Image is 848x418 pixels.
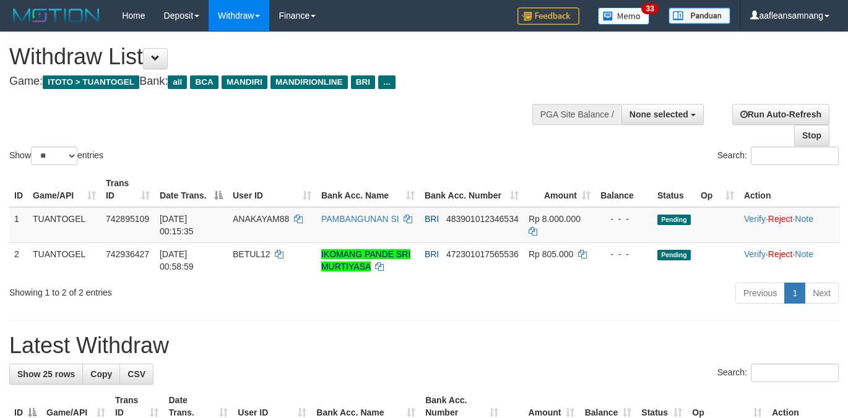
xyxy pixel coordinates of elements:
th: Action [739,172,840,207]
input: Search: [751,147,839,165]
span: BCA [190,75,218,89]
span: MANDIRIONLINE [270,75,348,89]
a: Verify [744,249,766,259]
div: PGA Site Balance / [532,104,621,125]
a: Stop [794,125,829,146]
span: BETUL12 [233,249,270,259]
span: Rp 8.000.000 [529,214,581,224]
a: Show 25 rows [9,364,83,385]
a: Reject [768,249,793,259]
label: Search: [717,147,839,165]
span: Copy [90,369,112,379]
span: Copy 472301017565536 to clipboard [446,249,519,259]
span: ANAKAYAM88 [233,214,289,224]
a: Verify [744,214,766,224]
td: · · [739,207,840,243]
span: ITOTO > TUANTOGEL [43,75,139,89]
span: ... [378,75,395,89]
span: BRI [351,75,375,89]
a: Run Auto-Refresh [732,104,829,125]
div: - - - [600,248,647,260]
a: 1 [784,283,805,304]
span: BRI [425,249,439,259]
td: · · [739,242,840,278]
td: TUANTOGEL [28,207,101,243]
th: Op: activate to sort column ascending [696,172,739,207]
div: - - - [600,213,647,225]
span: 742895109 [106,214,149,224]
span: None selected [630,109,688,119]
a: CSV [119,364,154,385]
th: Amount: activate to sort column ascending [524,172,595,207]
span: 33 [641,3,658,14]
a: IKOMANG PANDE SRI MURTIYASA [321,249,410,271]
th: Trans ID: activate to sort column ascending [101,172,155,207]
div: Showing 1 to 2 of 2 entries [9,281,344,299]
td: 2 [9,242,28,278]
span: CSV [128,369,145,379]
span: BRI [425,214,439,224]
th: Bank Acc. Number: activate to sort column ascending [420,172,524,207]
td: 1 [9,207,28,243]
a: Note [795,249,813,259]
a: PAMBANGUNAN SI [321,214,399,224]
span: Pending [657,250,691,260]
span: Pending [657,215,691,225]
th: Status [652,172,696,207]
img: Button%20Memo.svg [598,7,650,25]
a: Reject [768,214,793,224]
span: Copy 483901012346534 to clipboard [446,214,519,224]
span: 742936427 [106,249,149,259]
th: Date Trans.: activate to sort column descending [155,172,228,207]
span: all [168,75,187,89]
input: Search: [751,364,839,382]
h1: Latest Withdraw [9,333,839,358]
span: MANDIRI [222,75,267,89]
h4: Game: Bank: [9,75,553,88]
span: [DATE] 00:15:35 [160,214,194,236]
h1: Withdraw List [9,45,553,69]
a: Previous [735,283,785,304]
th: Bank Acc. Name: activate to sort column ascending [316,172,420,207]
span: Show 25 rows [17,369,75,379]
a: Note [795,214,813,224]
img: Feedback.jpg [517,7,579,25]
td: TUANTOGEL [28,242,101,278]
a: Copy [82,364,120,385]
img: panduan.png [668,7,730,24]
span: Rp 805.000 [529,249,573,259]
select: Showentries [31,147,77,165]
img: MOTION_logo.png [9,6,103,25]
th: User ID: activate to sort column ascending [228,172,316,207]
th: Balance [595,172,652,207]
a: Next [805,283,839,304]
span: [DATE] 00:58:59 [160,249,194,271]
label: Search: [717,364,839,382]
button: None selected [621,104,704,125]
label: Show entries [9,147,103,165]
th: ID [9,172,28,207]
th: Game/API: activate to sort column ascending [28,172,101,207]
